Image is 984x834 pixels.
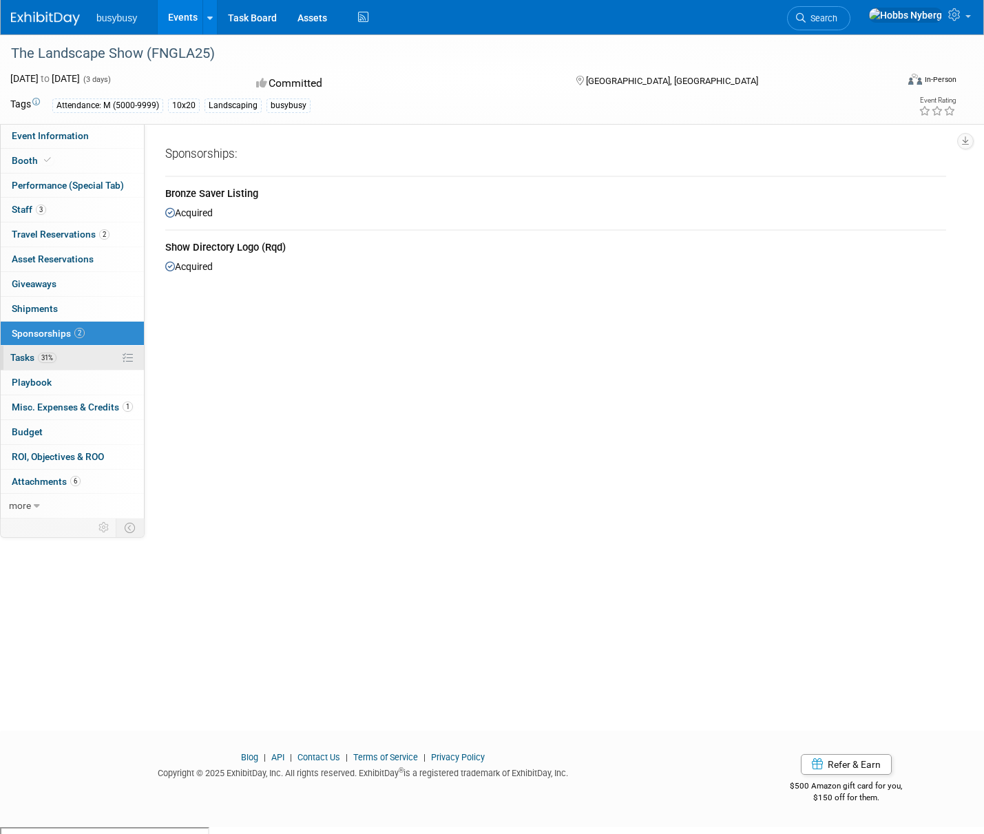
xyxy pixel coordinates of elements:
span: busybusy [96,12,137,23]
a: Giveaways [1,272,144,296]
div: Sponsorships: [165,146,946,167]
a: ROI, Objectives & ROO [1,445,144,469]
a: Refer & Earn [801,754,892,775]
div: Event Format [816,72,956,92]
i: Booth reservation complete [44,156,51,164]
a: more [1,494,144,518]
span: Misc. Expenses & Credits [12,402,133,413]
a: Search [787,6,850,30]
span: 3 [36,205,46,215]
a: Contact Us [297,752,340,762]
div: $500 Amazon gift card for you, [735,771,956,803]
a: Terms of Service [353,752,418,762]
a: API [271,752,284,762]
a: Blog [241,752,258,762]
span: | [286,752,295,762]
a: Event Information [1,124,144,148]
span: Staff [12,204,46,215]
span: 31% [38,353,56,363]
img: ExhibitDay [11,12,80,25]
div: In-Person [924,74,956,85]
span: Playbook [12,377,52,388]
a: Sponsorships2 [1,322,144,346]
a: Budget [1,420,144,444]
sup: ® [399,767,404,774]
div: Landscaping [205,98,262,113]
span: Tasks [10,352,56,363]
td: Personalize Event Tab Strip [92,519,116,536]
a: Privacy Policy [431,752,485,762]
div: busybusy [266,98,311,113]
div: 10x20 [168,98,200,113]
span: ROI, Objectives & ROO [12,451,104,462]
span: Booth [12,155,54,166]
div: Event Rating [919,97,956,104]
a: Performance (Special Tab) [1,174,144,198]
div: The Landscape Show (FNGLA25) [6,41,876,66]
a: Playbook [1,371,144,395]
span: [DATE] [DATE] [10,73,80,84]
div: Acquired [165,258,946,273]
div: Attendance: M (5000-9999) [52,98,163,113]
a: Travel Reservations2 [1,222,144,247]
td: Toggle Event Tabs [116,519,145,536]
a: Misc. Expenses & Credits1 [1,395,144,419]
a: Shipments [1,297,144,321]
span: | [260,752,269,762]
span: Search [806,13,837,23]
span: Sponsorships [12,328,85,339]
a: Tasks31% [1,346,144,370]
span: [GEOGRAPHIC_DATA], [GEOGRAPHIC_DATA] [586,76,758,86]
div: Copyright © 2025 ExhibitDay, Inc. All rights reserved. ExhibitDay is a registered trademark of Ex... [10,764,715,780]
img: Hobbs Nyberg [868,8,943,23]
td: Tags [10,97,40,113]
span: (3 days) [82,75,111,84]
span: Performance (Special Tab) [12,180,124,191]
a: Attachments6 [1,470,144,494]
a: Booth [1,149,144,173]
span: more [9,500,31,511]
div: Bronze Saver Listing [165,187,946,204]
a: Staff3 [1,198,144,222]
span: 1 [123,402,133,412]
div: Committed [252,72,554,96]
span: Shipments [12,303,58,314]
div: Acquired [165,204,946,220]
span: | [342,752,351,762]
span: 2 [99,229,109,240]
span: Attachments [12,476,81,487]
div: $150 off for them. [735,792,956,804]
div: Show Directory Logo (Rqd) [165,240,946,258]
img: Format-Inperson.png [908,74,922,85]
span: Asset Reservations [12,253,94,264]
span: Giveaways [12,278,56,289]
span: Budget [12,426,43,437]
span: | [420,752,429,762]
span: 6 [70,476,81,486]
span: to [39,73,52,84]
span: Travel Reservations [12,229,109,240]
a: Asset Reservations [1,247,144,271]
span: 2 [74,328,85,338]
span: Event Information [12,130,89,141]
